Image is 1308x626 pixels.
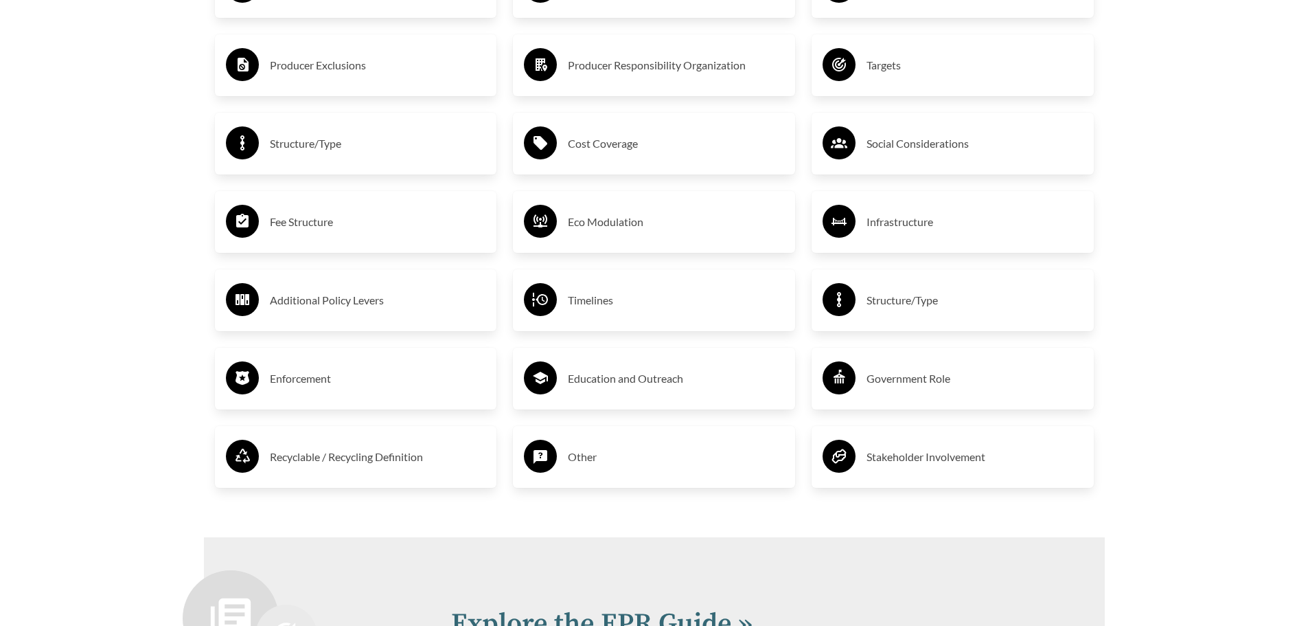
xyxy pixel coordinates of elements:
h3: Recyclable / Recycling Definition [270,446,486,468]
h3: Producer Responsibility Organization [568,54,784,76]
h3: Government Role [867,368,1083,390]
h3: Other [568,446,784,468]
h3: Timelines [568,289,784,311]
h3: Social Considerations [867,133,1083,155]
h3: Additional Policy Levers [270,289,486,311]
h3: Infrastructure [867,211,1083,233]
h3: Cost Coverage [568,133,784,155]
h3: Targets [867,54,1083,76]
h3: Producer Exclusions [270,54,486,76]
h3: Structure/Type [270,133,486,155]
h3: Fee Structure [270,211,486,233]
h3: Structure/Type [867,289,1083,311]
h3: Enforcement [270,368,486,390]
h3: Stakeholder Involvement [867,446,1083,468]
h3: Education and Outreach [568,368,784,390]
h3: Eco Modulation [568,211,784,233]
